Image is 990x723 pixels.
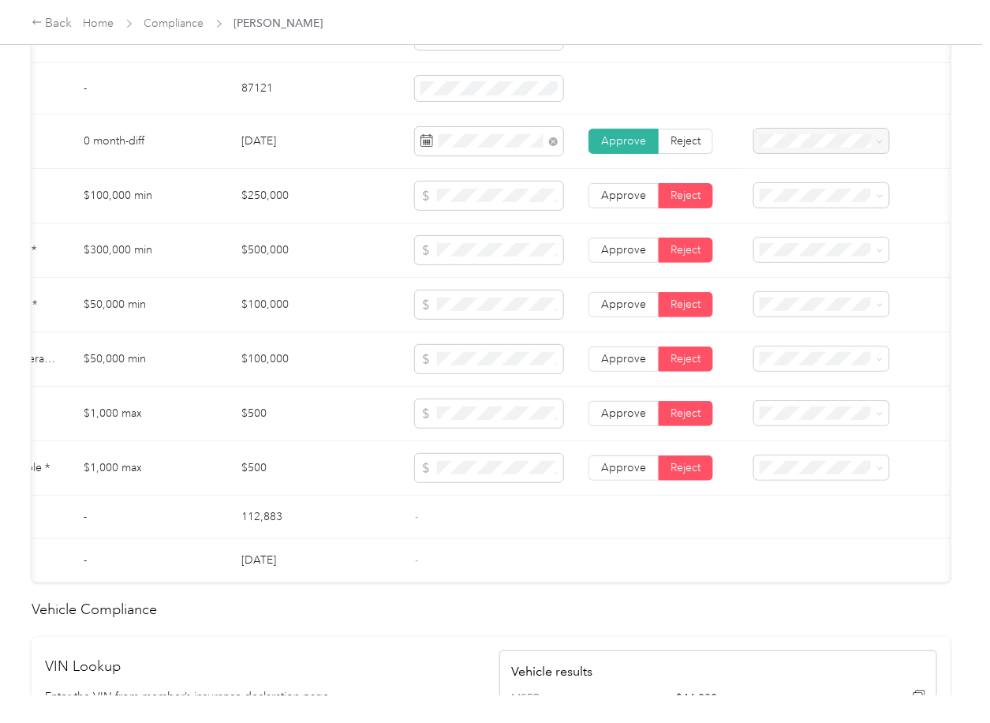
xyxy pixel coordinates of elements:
[671,352,700,365] span: Reject
[46,688,484,705] p: Enter the VIN from member’s insurance declaration page
[234,15,323,32] span: [PERSON_NAME]
[671,134,700,148] span: Reject
[32,599,951,620] h2: Vehicle Compliance
[144,17,204,30] a: Compliance
[601,134,646,148] span: Approve
[229,63,402,114] td: 87121
[415,510,418,523] span: -
[71,496,229,539] td: -
[671,243,700,257] span: Reject
[601,243,646,257] span: Approve
[71,223,229,278] td: $300,000 min
[71,387,229,441] td: $1,000 max
[71,441,229,496] td: $1,000 max
[229,169,402,223] td: $250,000
[32,14,73,33] div: Back
[229,441,402,496] td: $500
[229,114,402,169] td: [DATE]
[671,189,700,202] span: Reject
[511,662,925,681] h4: Vehicle results
[71,278,229,332] td: $50,000 min
[601,189,646,202] span: Approve
[71,114,229,169] td: 0 month-diff
[229,539,402,583] td: [DATE]
[415,553,418,567] span: -
[229,278,402,332] td: $100,000
[229,332,402,387] td: $100,000
[671,298,700,311] span: Reject
[671,406,700,420] span: Reject
[229,496,402,539] td: 112,883
[902,635,990,723] iframe: Everlance-gr Chat Button Frame
[229,223,402,278] td: $500,000
[601,461,646,474] span: Approve
[229,387,402,441] td: $500
[46,656,484,677] h2: VIN Lookup
[671,461,700,474] span: Reject
[601,352,646,365] span: Approve
[601,406,646,420] span: Approve
[71,63,229,114] td: -
[71,169,229,223] td: $100,000 min
[677,690,842,707] span: $44,030
[84,17,114,30] a: Home
[71,332,229,387] td: $50,000 min
[71,539,229,583] td: -
[601,298,646,311] span: Approve
[511,690,577,707] span: MSRP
